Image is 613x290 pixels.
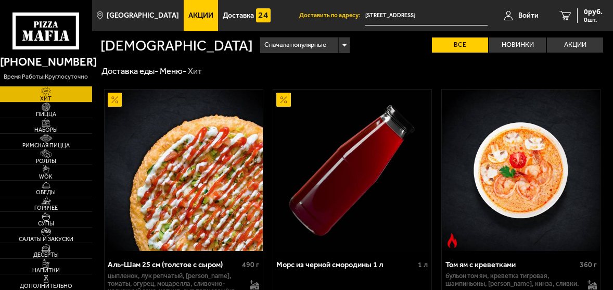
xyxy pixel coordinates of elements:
[276,260,415,270] div: Морс из черной смородины 1 л
[584,17,603,23] span: 0 шт.
[188,12,213,19] span: Акции
[100,39,253,53] h1: [DEMOGRAPHIC_DATA]
[105,90,263,251] img: Аль-Шам 25 см (толстое с сыром)
[188,66,202,77] div: Хит
[264,36,326,54] span: Сначала популярные
[445,233,459,248] img: Острое блюдо
[273,90,431,251] img: Морс из черной смородины 1 л
[432,37,489,53] label: Все
[276,93,291,107] img: Акционный
[108,260,239,270] div: Аль-Шам 25 см (толстое с сыром)
[105,90,263,251] a: АкционныйАль-Шам 25 см (толстое с сыром)
[101,66,158,76] a: Доставка еды-
[584,8,603,16] span: 0 руб.
[256,8,271,23] img: 15daf4d41897b9f0e9f617042186c801.svg
[489,37,546,53] label: Новинки
[242,260,259,269] span: 490 г
[442,90,600,251] a: Острое блюдоТом ям с креветками
[365,6,488,26] span: улица Чапаева, 2
[547,37,604,53] label: Акции
[418,260,428,269] span: 1 л
[518,12,539,19] span: Войти
[580,260,597,269] span: 360 г
[108,93,122,107] img: Акционный
[107,12,179,19] span: [GEOGRAPHIC_DATA]
[299,12,365,19] span: Доставить по адресу:
[365,6,488,26] input: Ваш адрес доставки
[442,90,600,251] img: Том ям с креветками
[223,12,254,19] span: Доставка
[273,90,431,251] a: АкционныйМорс из черной смородины 1 л
[160,66,186,76] a: Меню-
[445,272,581,287] p: бульон том ям, креветка тигровая, шампиньоны, [PERSON_NAME], кинза, сливки.
[445,260,577,270] div: Том ям с креветками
